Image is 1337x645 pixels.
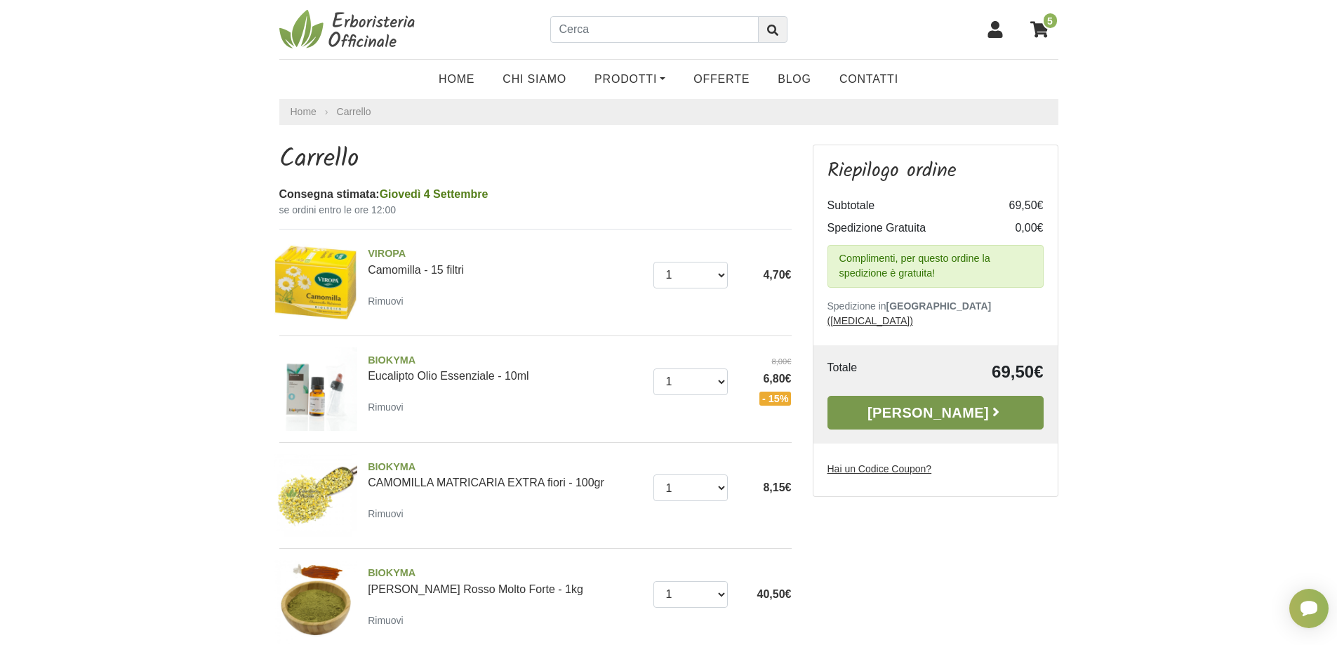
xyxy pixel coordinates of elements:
td: 0,00€ [987,217,1044,239]
p: Spedizione in [827,299,1044,328]
small: Rimuovi [368,615,404,626]
a: [PERSON_NAME] [827,396,1044,430]
iframe: Smartsupp widget button [1289,589,1329,628]
small: se ordini entro le ore 12:00 [279,203,792,218]
span: 40,50€ [757,588,792,600]
label: Hai un Codice Coupon? [827,462,932,477]
b: [GEOGRAPHIC_DATA] [886,300,992,312]
span: VIROPA [368,246,643,262]
u: Hai un Codice Coupon? [827,463,932,474]
del: 8,00€ [738,356,792,368]
td: Totale [827,359,907,385]
a: OFFERTE [679,65,764,93]
a: Prodotti [580,65,679,93]
img: Erboristeria Officinale [279,8,420,51]
span: BIOKYMA [368,566,643,581]
span: 8,15€ [763,481,791,493]
a: VIROPACamomilla - 15 filtri [368,246,643,276]
a: BIOKYMACAMOMILLA MATRICARIA EXTRA fiori - 100gr [368,460,643,489]
a: Carrello [337,106,371,117]
a: Rimuovi [368,611,409,629]
h1: Carrello [279,145,792,175]
a: Rimuovi [368,292,409,310]
small: Rimuovi [368,295,404,307]
a: Contatti [825,65,912,93]
div: Complimenti, per questo ordine la spedizione è gratuita! [827,245,1044,288]
span: 4,70€ [763,269,791,281]
a: Rimuovi [368,505,409,522]
span: 5 [1042,12,1058,29]
a: ([MEDICAL_DATA]) [827,315,913,326]
img: Eucalipto Olio Essenziale - 10ml [274,347,358,431]
td: Subtotale [827,194,987,217]
span: - 15% [759,392,792,406]
span: 6,80€ [738,371,792,387]
a: 5 [1023,12,1058,47]
small: Rimuovi [368,508,404,519]
input: Cerca [550,16,759,43]
img: Camomilla - 15 filtri [274,241,358,324]
a: Rimuovi [368,398,409,415]
div: Consegna stimata: [279,186,792,203]
span: BIOKYMA [368,460,643,475]
img: Henné Rosso Molto Forte - 1kg [274,560,358,644]
a: BIOKYMAEucalipto Olio Essenziale - 10ml [368,353,643,383]
a: Home [425,65,488,93]
nav: breadcrumb [279,99,1058,125]
h3: Riepilogo ordine [827,159,1044,183]
td: 69,50€ [987,194,1044,217]
td: 69,50€ [907,359,1044,385]
a: BIOKYMA[PERSON_NAME] Rosso Molto Forte - 1kg [368,566,643,595]
span: Giovedì 4 Settembre [380,188,488,200]
a: Chi Siamo [488,65,580,93]
a: Home [291,105,317,119]
a: Blog [764,65,825,93]
small: Rimuovi [368,401,404,413]
img: CAMOMILLA MATRICARIA EXTRA fiori - 100gr [274,454,358,538]
td: Spedizione Gratuita [827,217,987,239]
span: BIOKYMA [368,353,643,368]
